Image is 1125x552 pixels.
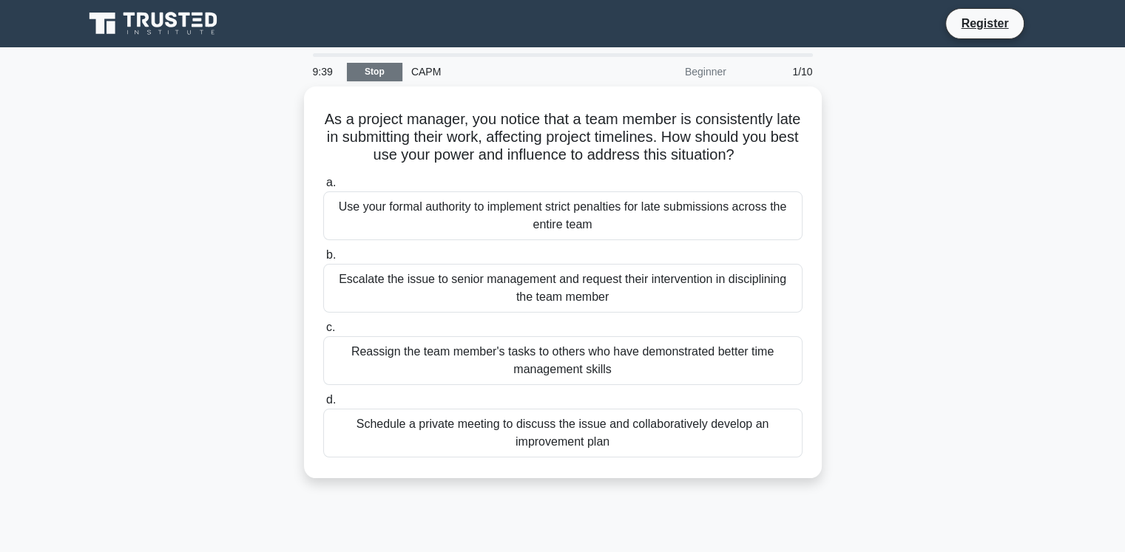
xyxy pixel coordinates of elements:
div: CAPM [402,57,606,86]
div: Escalate the issue to senior management and request their intervention in disciplining the team m... [323,264,803,313]
span: d. [326,393,336,406]
a: Register [952,14,1017,33]
div: Schedule a private meeting to discuss the issue and collaboratively develop an improvement plan [323,409,803,457]
h5: As a project manager, you notice that a team member is consistently late in submitting their work... [322,110,804,165]
div: Beginner [606,57,735,86]
div: 1/10 [735,57,822,86]
span: c. [326,321,335,333]
a: Stop [347,63,402,81]
span: b. [326,248,336,261]
div: Use your formal authority to implement strict penalties for late submissions across the entire team [323,191,803,240]
div: 9:39 [304,57,347,86]
span: a. [326,176,336,188]
div: Reassign the team member's tasks to others who have demonstrated better time management skills [323,336,803,385]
